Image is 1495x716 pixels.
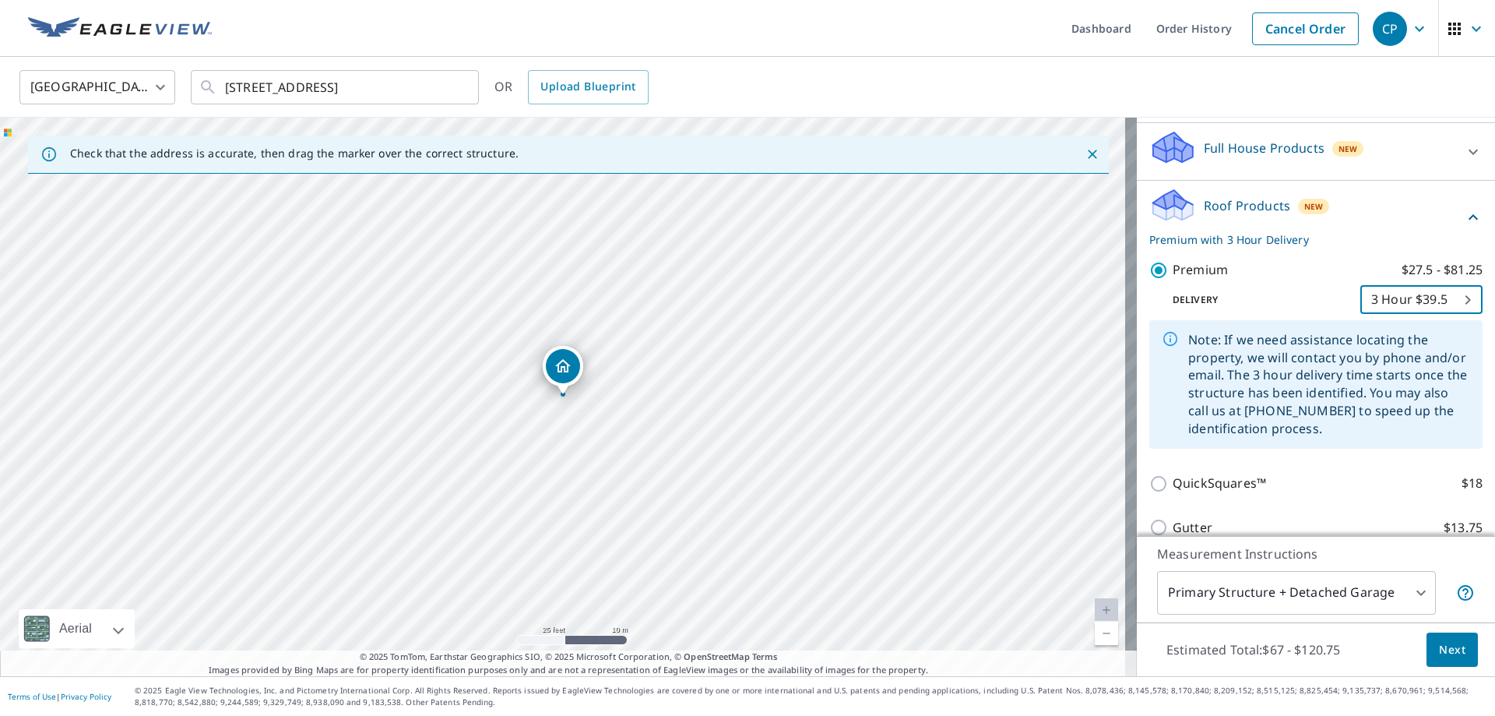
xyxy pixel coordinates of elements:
p: © 2025 Eagle View Technologies, Inc. and Pictometry International Corp. All Rights Reserved. Repo... [135,685,1487,708]
div: Full House ProductsNew [1149,129,1483,174]
div: Aerial [55,609,97,648]
p: Gutter [1173,518,1212,538]
div: Dropped pin, building 1, Residential property, 44781 W Zion Rd Maricopa, AZ 85139 [543,346,583,394]
a: Current Level 20, Zoom In Disabled [1095,598,1118,622]
div: [GEOGRAPHIC_DATA] [19,65,175,109]
div: Aerial [19,609,135,648]
span: Upload Blueprint [540,77,635,97]
div: Primary Structure + Detached Garage [1157,571,1436,615]
input: Search by address or latitude-longitude [225,65,447,109]
p: $18 [1462,474,1483,493]
a: Upload Blueprint [528,70,648,104]
p: | [8,692,111,701]
div: CP [1373,12,1407,46]
p: Measurement Instructions [1157,545,1475,563]
button: Close [1082,144,1103,164]
span: Next [1439,640,1465,660]
a: Terms [752,651,778,662]
p: Estimated Total: $67 - $120.75 [1154,633,1353,667]
p: $27.5 - $81.25 [1402,260,1483,280]
p: Delivery [1149,293,1360,307]
img: EV Logo [28,17,212,41]
p: QuickSquares™ [1173,474,1266,493]
a: Terms of Use [8,691,56,702]
button: Next [1426,633,1478,668]
div: Note: If we need assistance locating the property, we will contact you by phone and/or email. The... [1188,325,1470,444]
p: Premium [1173,260,1228,280]
p: Roof Products [1204,196,1290,215]
p: $13.75 [1444,518,1483,538]
a: Current Level 20, Zoom Out [1095,622,1118,645]
a: Privacy Policy [61,691,111,702]
div: OR [494,70,649,104]
p: Check that the address is accurate, then drag the marker over the correct structure. [70,146,519,160]
p: Full House Products [1204,139,1324,157]
span: New [1304,200,1324,213]
span: Your report will include the primary structure and a detached garage if one exists. [1456,584,1475,602]
a: Cancel Order [1252,12,1359,45]
div: Roof ProductsNewPremium with 3 Hour Delivery [1149,187,1483,248]
span: © 2025 TomTom, Earthstar Geographics SIO, © 2025 Microsoft Corporation, © [360,651,778,664]
span: New [1338,143,1358,155]
p: Premium with 3 Hour Delivery [1149,231,1464,248]
a: OpenStreetMap [684,651,749,662]
div: 3 Hour $39.5 [1360,278,1483,322]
